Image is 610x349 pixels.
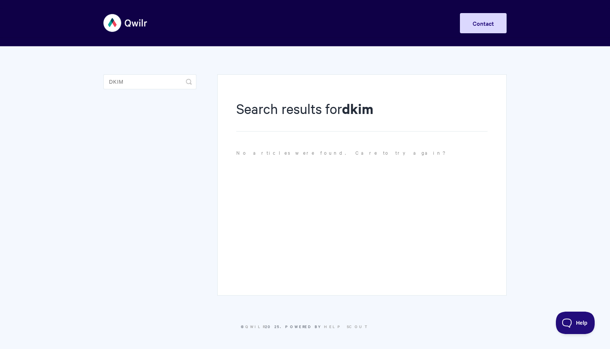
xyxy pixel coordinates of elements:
a: Help Scout [324,324,369,329]
input: Search [103,74,196,89]
h1: Search results for [236,99,488,132]
a: Qwilr [245,324,265,329]
strong: dkim [342,99,373,118]
p: No articles were found. Care to try again? [236,149,488,157]
p: © 2025. [103,323,507,330]
a: Contact [460,13,507,33]
iframe: Toggle Customer Support [556,312,595,334]
span: Powered by [285,324,369,329]
img: Qwilr Help Center [103,9,148,37]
